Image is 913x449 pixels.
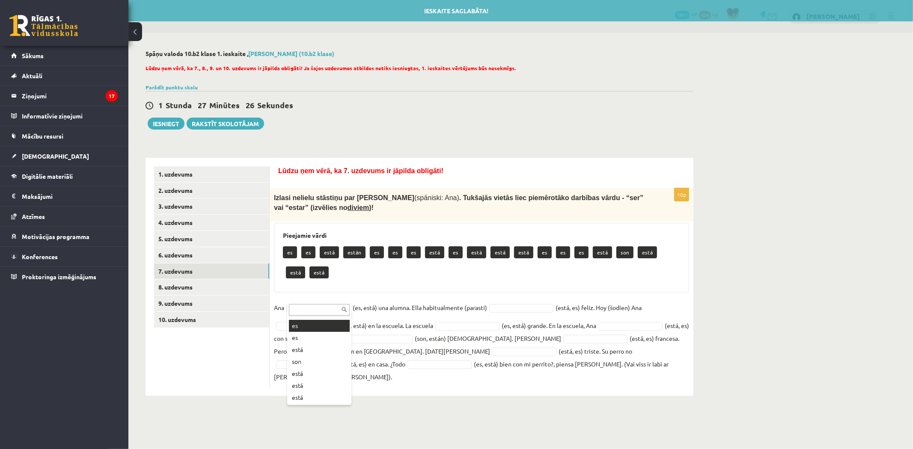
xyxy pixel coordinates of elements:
div: es [289,332,350,344]
div: está [289,392,350,404]
div: está [289,344,350,356]
div: está [289,368,350,380]
div: es [289,320,350,332]
div: está [289,380,350,392]
div: son [289,356,350,368]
